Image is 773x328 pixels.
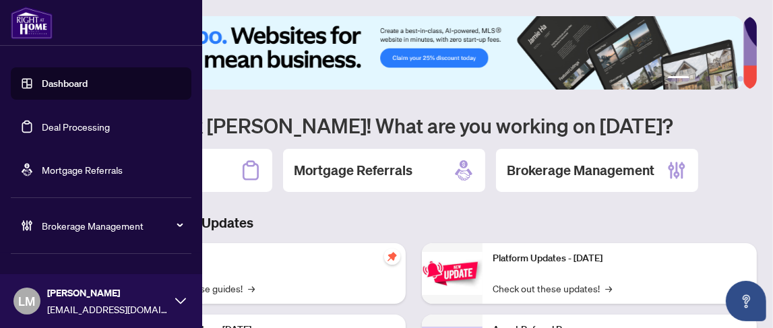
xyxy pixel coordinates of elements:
h3: Brokerage & Industry Updates [70,214,757,232]
h2: Brokerage Management [507,161,654,180]
p: Self-Help [142,251,395,266]
span: → [248,281,255,296]
img: logo [11,7,53,39]
a: Dashboard [42,77,88,90]
span: [PERSON_NAME] [47,286,168,300]
span: → [606,281,613,296]
p: Platform Updates - [DATE] [493,251,747,266]
img: Platform Updates - June 23, 2025 [422,252,483,294]
button: 6 [738,76,743,81]
button: 4 [716,76,722,81]
span: [EMAIL_ADDRESS][DOMAIN_NAME] [47,302,168,317]
a: Deal Processing [42,121,110,133]
h1: Welcome back [PERSON_NAME]! What are you working on [DATE]? [70,112,757,138]
span: LM [19,292,36,310]
h2: Mortgage Referrals [294,161,412,180]
span: Brokerage Management [42,218,182,233]
button: 2 [695,76,700,81]
button: 1 [668,76,689,81]
button: Open asap [726,281,766,321]
a: Check out these updates!→ [493,281,613,296]
a: Mortgage Referrals [42,164,123,176]
span: pushpin [384,249,400,265]
button: 3 [706,76,711,81]
button: 5 [727,76,733,81]
img: Slide 0 [70,16,743,90]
